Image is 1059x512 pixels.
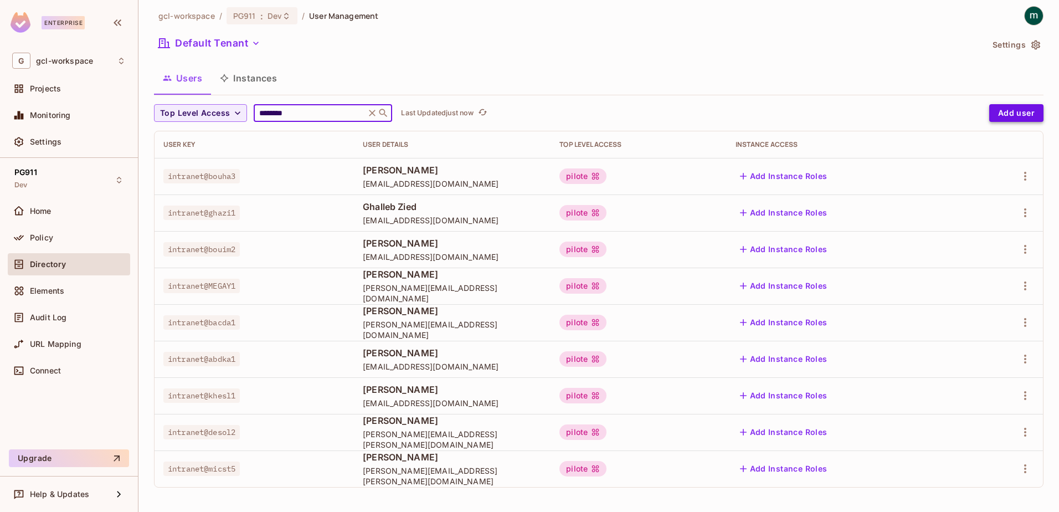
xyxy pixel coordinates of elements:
div: pilote [559,424,606,440]
span: refresh [478,107,487,119]
button: Add user [989,104,1043,122]
span: intranet@bouim2 [163,242,240,257]
span: Settings [30,137,61,146]
button: Users [154,64,211,92]
div: pilote [559,168,606,184]
span: PG911 [233,11,256,21]
button: Add Instance Roles [736,167,832,185]
span: : [260,12,264,21]
p: Last Updated just now [401,109,474,117]
li: / [302,11,305,21]
span: Help & Updates [30,490,89,499]
span: Dev [14,181,27,190]
button: Add Instance Roles [736,204,832,222]
div: Enterprise [42,16,85,29]
span: Elements [30,286,64,295]
span: Projects [30,84,61,93]
div: User Details [363,140,542,149]
span: [PERSON_NAME][EMAIL_ADDRESS][PERSON_NAME][DOMAIN_NAME] [363,429,542,450]
span: [PERSON_NAME] [363,237,542,249]
span: [PERSON_NAME] [363,347,542,359]
button: Settings [988,36,1043,54]
button: Add Instance Roles [736,423,832,441]
span: intranet@micst5 [163,462,240,476]
div: Instance Access [736,140,959,149]
button: Upgrade [9,449,129,467]
button: Add Instance Roles [736,314,832,331]
div: pilote [559,278,606,294]
span: Top Level Access [160,106,230,120]
div: Top Level Access [559,140,717,149]
span: [PERSON_NAME] [363,383,542,396]
div: pilote [559,388,606,403]
span: intranet@khesl1 [163,388,240,403]
span: [EMAIL_ADDRESS][DOMAIN_NAME] [363,398,542,408]
span: [PERSON_NAME] [363,414,542,427]
div: pilote [559,351,606,367]
img: mathieu h [1025,7,1043,25]
span: Connect [30,366,61,375]
span: intranet@ghazi1 [163,206,240,220]
span: intranet@bacda1 [163,315,240,330]
span: Directory [30,260,66,269]
span: [EMAIL_ADDRESS][DOMAIN_NAME] [363,361,542,372]
button: Top Level Access [154,104,247,122]
div: User Key [163,140,345,149]
span: intranet@bouha3 [163,169,240,183]
span: URL Mapping [30,340,81,349]
button: Add Instance Roles [736,240,832,258]
button: Add Instance Roles [736,387,832,405]
button: Default Tenant [154,34,265,52]
img: SReyMgAAAABJRU5ErkJggg== [11,12,30,33]
div: pilote [559,315,606,330]
button: refresh [476,106,489,120]
span: intranet@desol2 [163,425,240,439]
span: Dev [268,11,282,21]
span: [PERSON_NAME] [363,164,542,176]
span: [PERSON_NAME] [363,451,542,463]
span: Ghalleb Zied [363,201,542,213]
span: [PERSON_NAME] [363,268,542,280]
button: Add Instance Roles [736,277,832,295]
span: [PERSON_NAME] [363,305,542,317]
span: [PERSON_NAME][EMAIL_ADDRESS][DOMAIN_NAME] [363,283,542,304]
span: Policy [30,233,53,242]
span: intranet@abdka1 [163,352,240,366]
span: Home [30,207,52,216]
div: pilote [559,461,606,477]
span: Audit Log [30,313,66,322]
span: PG911 [14,168,37,177]
span: Monitoring [30,111,71,120]
li: / [219,11,222,21]
div: pilote [559,242,606,257]
span: intranet@MEGAY1 [163,279,240,293]
button: Add Instance Roles [736,350,832,368]
span: [EMAIL_ADDRESS][DOMAIN_NAME] [363,252,542,262]
span: User Management [309,11,378,21]
div: pilote [559,205,606,221]
button: Add Instance Roles [736,460,832,478]
button: Instances [211,64,286,92]
span: [EMAIL_ADDRESS][DOMAIN_NAME] [363,215,542,226]
span: G [12,53,30,69]
span: [PERSON_NAME][EMAIL_ADDRESS][PERSON_NAME][DOMAIN_NAME] [363,465,542,487]
span: Click to refresh data [474,106,489,120]
span: [PERSON_NAME][EMAIL_ADDRESS][DOMAIN_NAME] [363,319,542,340]
span: the active workspace [158,11,215,21]
span: [EMAIL_ADDRESS][DOMAIN_NAME] [363,178,542,189]
span: Workspace: gcl-workspace [36,57,93,65]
